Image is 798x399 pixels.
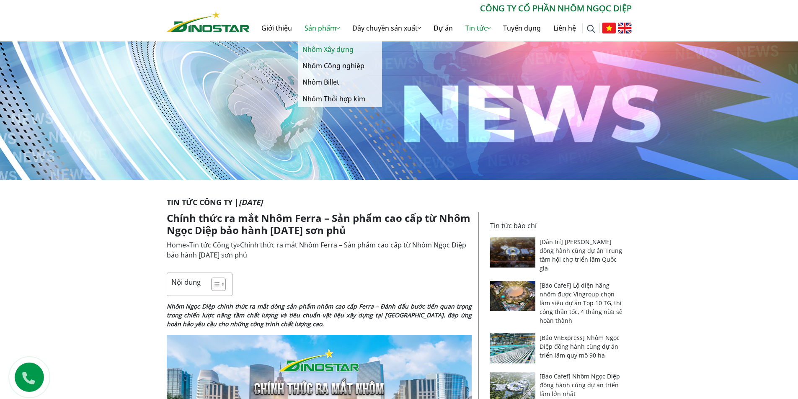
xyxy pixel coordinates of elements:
[346,15,427,41] a: Dây chuyền sản xuất
[298,74,382,90] a: Nhôm Billet
[490,281,536,311] img: [Báo CafeF] Lộ diện hãng nhôm được Vingroup chọn làm siêu dự án Top 10 TG, thi công thần tốc, 4 t...
[540,238,622,272] a: [Dân trí] [PERSON_NAME] đồng hành cùng dự án Trung tâm hội chợ triển lãm Quốc gia
[490,333,536,363] img: [Báo VnExpress] Nhôm Ngọc Diệp đồng hành cùng dự án triển lãm quy mô 90 ha
[602,23,616,33] img: Tiếng Việt
[167,240,186,250] a: Home
[587,25,595,33] img: search
[205,277,224,291] a: Toggle Table of Content
[167,197,632,208] p: Tin tức Công ty |
[255,15,298,41] a: Giới thiệu
[298,58,382,74] a: Nhôm Công nghiệp
[250,2,632,15] p: CÔNG TY CỔ PHẦN NHÔM NGỌC DIỆP
[167,240,466,260] span: » »
[239,197,263,207] i: [DATE]
[540,281,622,324] a: [Báo CafeF] Lộ diện hãng nhôm được Vingroup chọn làm siêu dự án Top 10 TG, thi công thần tốc, 4 t...
[171,277,201,287] p: Nội dung
[490,221,627,231] p: Tin tức báo chí
[298,41,382,58] a: Nhôm Xây dựng
[167,11,250,32] img: Nhôm Dinostar
[459,15,497,41] a: Tin tức
[167,302,472,328] strong: Nhôm Ngọc Diệp chính thức ra mắt dòng sản phẩm nhôm cao cấp Ferra – Đánh dấu bước tiến quan trọng...
[497,15,547,41] a: Tuyển dụng
[547,15,582,41] a: Liên hệ
[618,23,632,33] img: English
[167,240,466,260] span: Chính thức ra mắt Nhôm Ferra – Sản phẩm cao cấp từ Nhôm Ngọc Diệp bảo hành [DATE] sơn phủ
[189,240,237,250] a: Tin tức Công ty
[167,212,472,237] h1: Chính thức ra mắt Nhôm Ferra – Sản phẩm cao cấp từ Nhôm Ngọc Diệp bảo hành [DATE] sơn phủ
[427,15,459,41] a: Dự án
[298,91,382,107] a: Nhôm Thỏi hợp kim
[490,237,536,268] img: [Dân trí] Nhôm Ngọc Diệp đồng hành cùng dự án Trung tâm hội chợ triển lãm Quốc gia
[298,15,346,41] a: Sản phẩm
[540,334,620,359] a: [Báo VnExpress] Nhôm Ngọc Diệp đồng hành cùng dự án triển lãm quy mô 90 ha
